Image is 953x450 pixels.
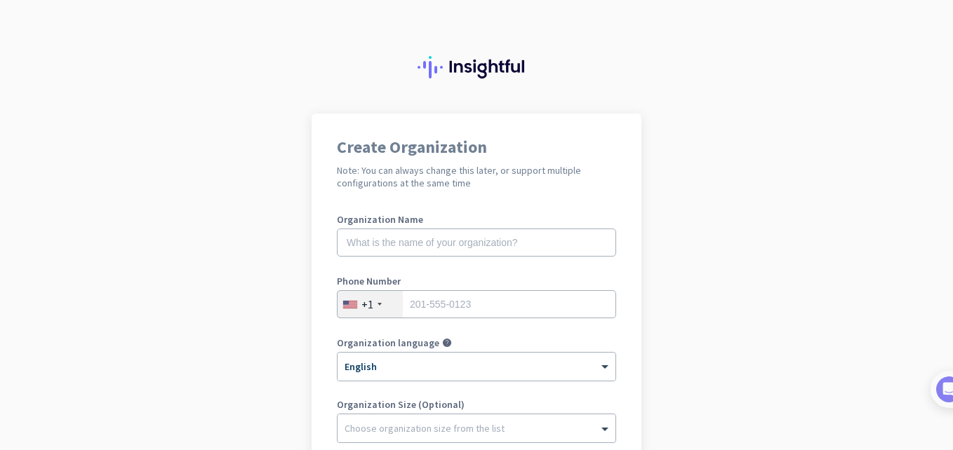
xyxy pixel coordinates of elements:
div: +1 [361,297,373,311]
label: Organization Size (Optional) [337,400,616,409]
input: 201-555-0123 [337,290,616,318]
img: Insightful [418,56,535,79]
label: Organization Name [337,214,616,224]
label: Organization language [337,338,439,348]
i: help [442,338,452,348]
input: What is the name of your organization? [337,229,616,257]
h1: Create Organization [337,139,616,156]
h2: Note: You can always change this later, or support multiple configurations at the same time [337,164,616,189]
label: Phone Number [337,276,616,286]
